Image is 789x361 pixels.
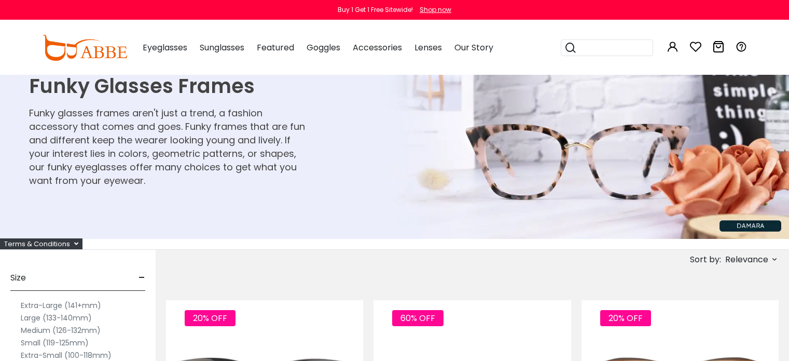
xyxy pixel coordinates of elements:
[690,253,721,265] span: Sort by:
[454,42,493,54] span: Our Story
[414,42,442,54] span: Lenses
[139,265,145,290] span: -
[414,5,451,14] a: Shop now
[200,42,244,54] span: Sunglasses
[21,337,89,349] label: Small (119-125mm)
[10,265,26,290] span: Size
[42,35,127,61] img: abbeglasses.com
[600,310,651,326] span: 20% OFF
[353,42,402,54] span: Accessories
[21,299,101,312] label: Extra-Large (141+mm)
[21,312,92,324] label: Large (133-140mm)
[307,42,340,54] span: Goggles
[29,106,311,188] p: Funky glasses frames aren't just a trend, a fashion accessory that comes and goes. Funky frames t...
[185,310,236,326] span: 20% OFF
[725,250,768,269] span: Relevance
[21,324,101,337] label: Medium (126-132mm)
[29,74,311,98] h1: Funky Glasses Frames
[143,42,187,54] span: Eyeglasses
[257,42,294,54] span: Featured
[420,5,451,15] div: Shop now
[338,5,413,15] div: Buy 1 Get 1 Free Sitewide!
[392,310,444,326] span: 60% OFF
